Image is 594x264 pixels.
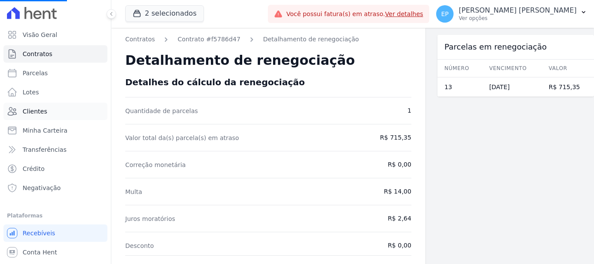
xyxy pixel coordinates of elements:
p: [PERSON_NAME] [PERSON_NAME] [459,6,577,15]
span: R$ 0,00 [346,241,411,250]
td: [DATE] [482,77,542,97]
span: Correção monetária [125,160,337,169]
div: Plataformas [7,211,104,221]
span: Valor total da(s) parcela(s) em atraso [125,134,337,142]
span: Crédito [23,164,45,173]
div: Parcelas em renegociação [437,35,594,59]
a: Transferências [3,141,107,158]
td: 13 [437,77,482,97]
span: Detalhes do cálculo da renegociação [125,77,305,87]
span: Minha Carteira [23,126,67,135]
span: Lotes [23,88,39,97]
span: Clientes [23,107,47,116]
a: Crédito [3,160,107,177]
span: Quantidade de parcelas [125,107,337,115]
a: Contrato #f5786d47 [177,35,240,44]
button: 2 selecionados [125,5,204,22]
a: Visão Geral [3,26,107,43]
span: Multa [125,187,337,196]
span: Transferências [23,145,67,154]
th: Vencimento [482,60,542,77]
a: Conta Hent [3,244,107,261]
span: EP [441,11,448,17]
span: Parcelas [23,69,48,77]
span: R$ 715,35 [346,133,411,142]
nav: Breadcrumb [125,35,411,44]
span: Desconto [125,241,337,250]
a: Detalhamento de renegociação [263,35,359,44]
span: Contratos [23,50,52,58]
span: R$ 14,00 [346,187,411,196]
span: R$ 2,64 [346,214,411,223]
span: 1 [346,106,411,115]
span: Você possui fatura(s) em atraso. [286,10,423,19]
p: Ver opções [459,15,577,22]
a: Ver detalhes [385,10,424,17]
span: Negativação [23,184,61,192]
a: Lotes [3,84,107,101]
span: Juros moratórios [125,214,337,223]
button: EP [PERSON_NAME] [PERSON_NAME] Ver opções [429,2,594,26]
span: Conta Hent [23,248,57,257]
a: Recebíveis [3,224,107,242]
a: Minha Carteira [3,122,107,139]
span: R$ 0,00 [346,160,411,169]
a: Parcelas [3,64,107,82]
span: Detalhamento de renegociação [125,53,355,68]
span: Recebíveis [23,229,55,237]
th: Valor [542,60,594,77]
a: Contratos [125,35,155,44]
th: Número [437,60,482,77]
a: Contratos [3,45,107,63]
span: Visão Geral [23,30,57,39]
a: Clientes [3,103,107,120]
a: Negativação [3,179,107,197]
td: R$ 715,35 [542,77,594,97]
